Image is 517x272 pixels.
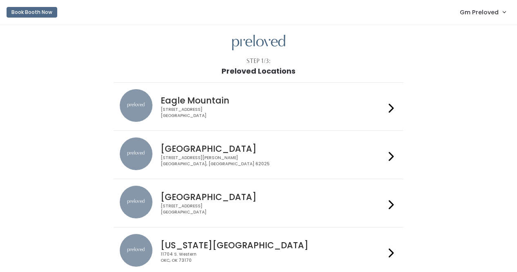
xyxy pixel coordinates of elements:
[161,241,385,250] h4: [US_STATE][GEOGRAPHIC_DATA]
[120,89,152,122] img: preloved location
[246,57,271,65] div: Step 1/3:
[452,3,514,21] a: Gm Preloved
[120,186,397,220] a: preloved location [GEOGRAPHIC_DATA] [STREET_ADDRESS][GEOGRAPHIC_DATA]
[161,144,385,153] h4: [GEOGRAPHIC_DATA]
[120,234,152,267] img: preloved location
[161,203,385,215] div: [STREET_ADDRESS] [GEOGRAPHIC_DATA]
[7,3,57,21] a: Book Booth Now
[7,7,57,18] button: Book Booth Now
[120,234,397,269] a: preloved location [US_STATE][GEOGRAPHIC_DATA] 11704 S. WesternOKC, OK 73170
[120,186,152,218] img: preloved location
[120,137,397,172] a: preloved location [GEOGRAPHIC_DATA] [STREET_ADDRESS][PERSON_NAME][GEOGRAPHIC_DATA], [GEOGRAPHIC_D...
[161,155,385,167] div: [STREET_ADDRESS][PERSON_NAME] [GEOGRAPHIC_DATA], [GEOGRAPHIC_DATA] 62025
[460,8,499,17] span: Gm Preloved
[161,252,385,263] div: 11704 S. Western OKC, OK 73170
[222,67,295,75] h1: Preloved Locations
[161,192,385,202] h4: [GEOGRAPHIC_DATA]
[120,89,397,124] a: preloved location Eagle Mountain [STREET_ADDRESS][GEOGRAPHIC_DATA]
[120,137,152,170] img: preloved location
[161,96,385,105] h4: Eagle Mountain
[161,107,385,119] div: [STREET_ADDRESS] [GEOGRAPHIC_DATA]
[232,35,285,51] img: preloved logo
